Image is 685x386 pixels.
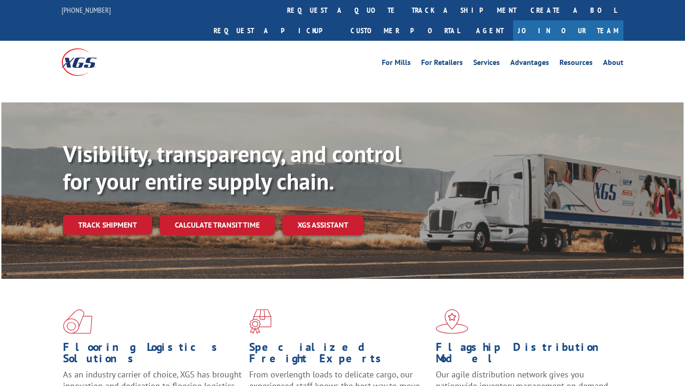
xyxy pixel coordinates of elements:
[282,215,363,235] a: XGS ASSISTANT
[513,20,623,41] a: Join Our Team
[249,341,428,369] h1: Specialized Freight Experts
[343,20,467,41] a: Customer Portal
[249,309,271,334] img: xgs-icon-focused-on-flooring-red
[510,59,549,69] a: Advantages
[559,59,593,69] a: Resources
[382,59,411,69] a: For Mills
[63,215,152,235] a: Track shipment
[436,341,615,369] h1: Flagship Distribution Model
[63,309,92,334] img: xgs-icon-total-supply-chain-intelligence-red
[63,139,401,196] b: Visibility, transparency, and control for your entire supply chain.
[421,59,463,69] a: For Retailers
[63,341,242,369] h1: Flooring Logistics Solutions
[160,215,275,235] a: Calculate transit time
[436,309,469,334] img: xgs-icon-flagship-distribution-model-red
[467,20,513,41] a: Agent
[62,5,111,15] a: [PHONE_NUMBER]
[473,59,500,69] a: Services
[207,20,343,41] a: Request a pickup
[603,59,623,69] a: About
